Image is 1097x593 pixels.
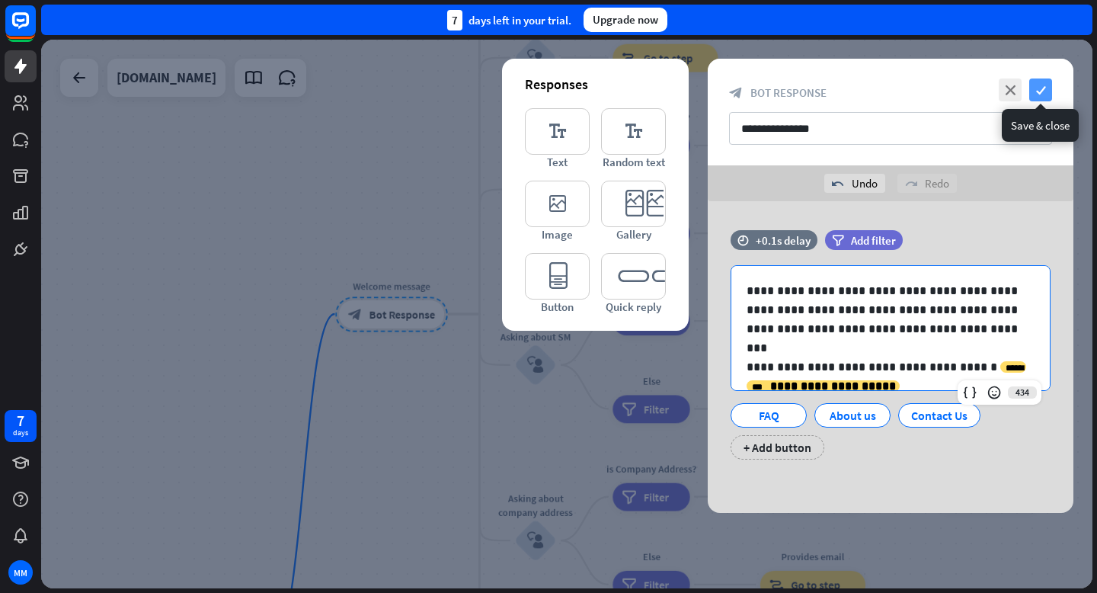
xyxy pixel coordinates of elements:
[13,428,28,438] div: days
[12,6,58,52] button: Open LiveChat chat widget
[8,560,33,585] div: MM
[897,174,957,193] div: Redo
[5,410,37,442] a: 7 days
[824,174,885,193] div: Undo
[911,404,967,427] div: Contact Us
[756,233,811,248] div: +0.1s delay
[729,86,743,100] i: block_bot_response
[905,178,917,190] i: redo
[447,10,462,30] div: 7
[584,8,667,32] div: Upgrade now
[447,10,571,30] div: days left in your trial.
[827,404,878,427] div: About us
[750,85,827,100] span: Bot Response
[832,235,844,246] i: filter
[731,435,824,460] div: + Add button
[999,79,1022,101] i: close
[17,414,24,428] div: 7
[832,178,844,190] i: undo
[1029,79,1052,101] i: check
[737,235,749,245] i: time
[851,233,896,248] span: Add filter
[744,404,794,427] div: FAQ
